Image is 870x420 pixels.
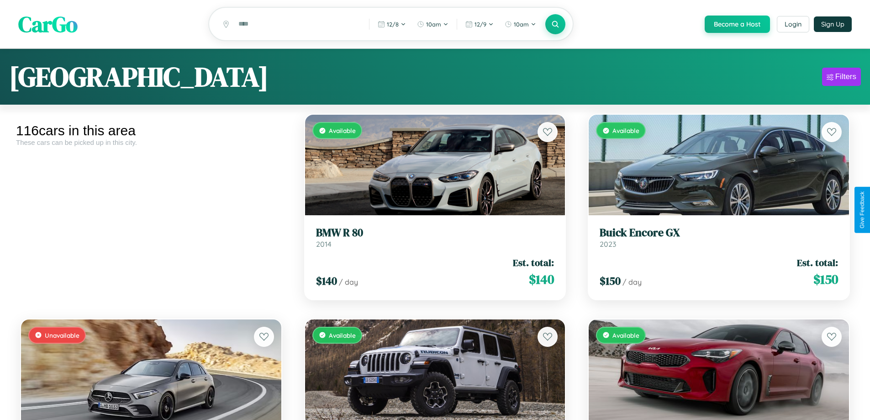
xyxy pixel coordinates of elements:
button: Filters [822,68,861,86]
span: 2023 [600,239,616,249]
button: Become a Host [705,16,770,33]
button: Sign Up [814,16,852,32]
span: $ 150 [600,273,621,288]
a: Buick Encore GX2023 [600,226,838,249]
h3: Buick Encore GX [600,226,838,239]
span: CarGo [18,9,78,39]
div: Give Feedback [859,191,865,229]
a: BMW R 802014 [316,226,554,249]
span: Available [329,331,356,339]
h1: [GEOGRAPHIC_DATA] [9,58,269,96]
span: / day [339,277,358,287]
button: 12/8 [373,17,411,32]
span: / day [622,277,642,287]
span: Available [329,127,356,134]
span: $ 140 [529,270,554,288]
span: 12 / 9 [475,21,486,28]
span: Unavailable [45,331,79,339]
button: 12/9 [461,17,498,32]
button: 10am [412,17,453,32]
span: $ 140 [316,273,337,288]
span: $ 150 [813,270,838,288]
span: Est. total: [513,256,554,269]
span: 2014 [316,239,332,249]
span: 10am [426,21,441,28]
div: 116 cars in this area [16,123,286,138]
span: Available [612,331,639,339]
span: Est. total: [797,256,838,269]
button: Login [777,16,809,32]
div: These cars can be picked up in this city. [16,138,286,146]
span: 10am [514,21,529,28]
div: Filters [835,72,856,81]
h3: BMW R 80 [316,226,554,239]
span: 12 / 8 [387,21,399,28]
button: 10am [500,17,541,32]
span: Available [612,127,639,134]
